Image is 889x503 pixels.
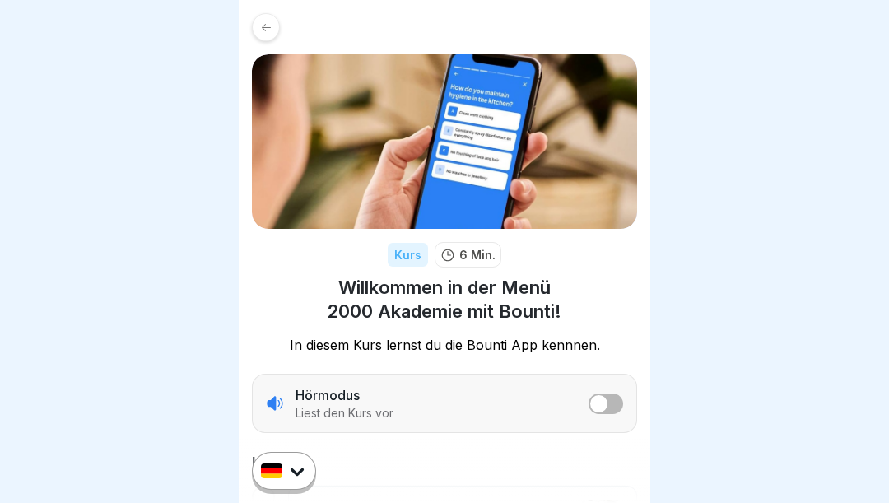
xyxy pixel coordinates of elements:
h1: Willkommen in der Menü 2000 Akademie mit Bounti! [252,276,637,323]
img: de.svg [261,463,282,478]
p: Hörmodus [296,386,360,404]
div: Kurs [388,243,428,267]
p: Liest den Kurs vor [296,406,393,421]
button: listener mode [589,394,623,414]
img: xh3bnih80d1pxcetv9zsuevg.png [252,54,637,229]
p: In diesem Kurs lernst du die Bounti App kennnen. [252,336,637,354]
p: 6 Min. [459,246,496,263]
